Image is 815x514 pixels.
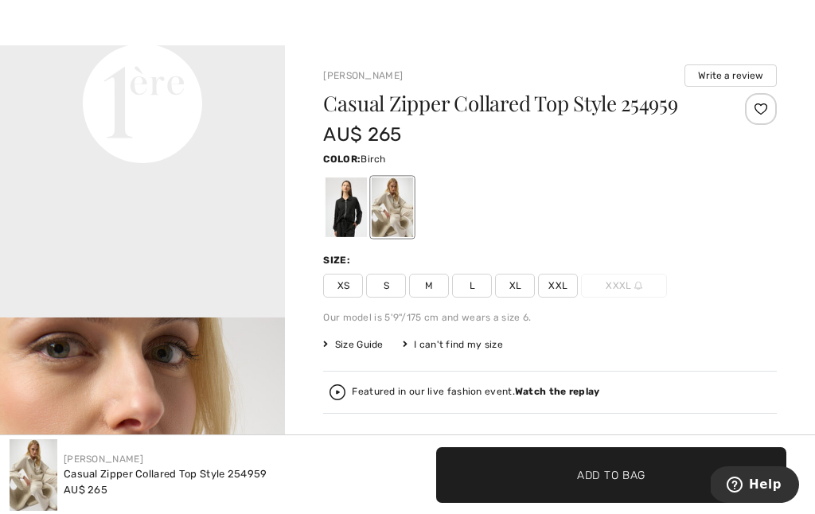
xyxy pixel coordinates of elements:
[323,337,383,352] span: Size Guide
[326,177,367,237] div: Black
[323,70,403,81] a: [PERSON_NAME]
[64,466,267,482] div: Casual Zipper Collared Top Style 254959
[323,93,701,114] h1: Casual Zipper Collared Top Style 254959
[538,274,578,298] span: XXL
[323,123,401,146] span: AU$ 265
[684,64,777,87] button: Write a review
[323,274,363,298] span: XS
[323,310,777,325] div: Our model is 5'9"/175 cm and wears a size 6.
[577,466,645,483] span: Add to Bag
[366,274,406,298] span: S
[64,484,107,496] span: AU$ 265
[372,177,413,237] div: Birch
[352,387,599,397] div: Featured in our live fashion event.
[495,274,535,298] span: XL
[361,154,386,165] span: Birch
[403,337,503,352] div: I can't find my size
[515,386,600,397] strong: Watch the replay
[436,447,786,503] button: Add to Bag
[581,274,667,298] span: XXXL
[452,274,492,298] span: L
[634,282,642,290] img: ring-m.svg
[711,466,799,506] iframe: Opens a widget where you can find more information
[323,253,353,267] div: Size:
[64,454,143,465] a: [PERSON_NAME]
[409,274,449,298] span: M
[323,154,361,165] span: Color:
[330,384,345,400] img: Watch the replay
[10,439,57,511] img: Casual Zipper Collared Top Style 254959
